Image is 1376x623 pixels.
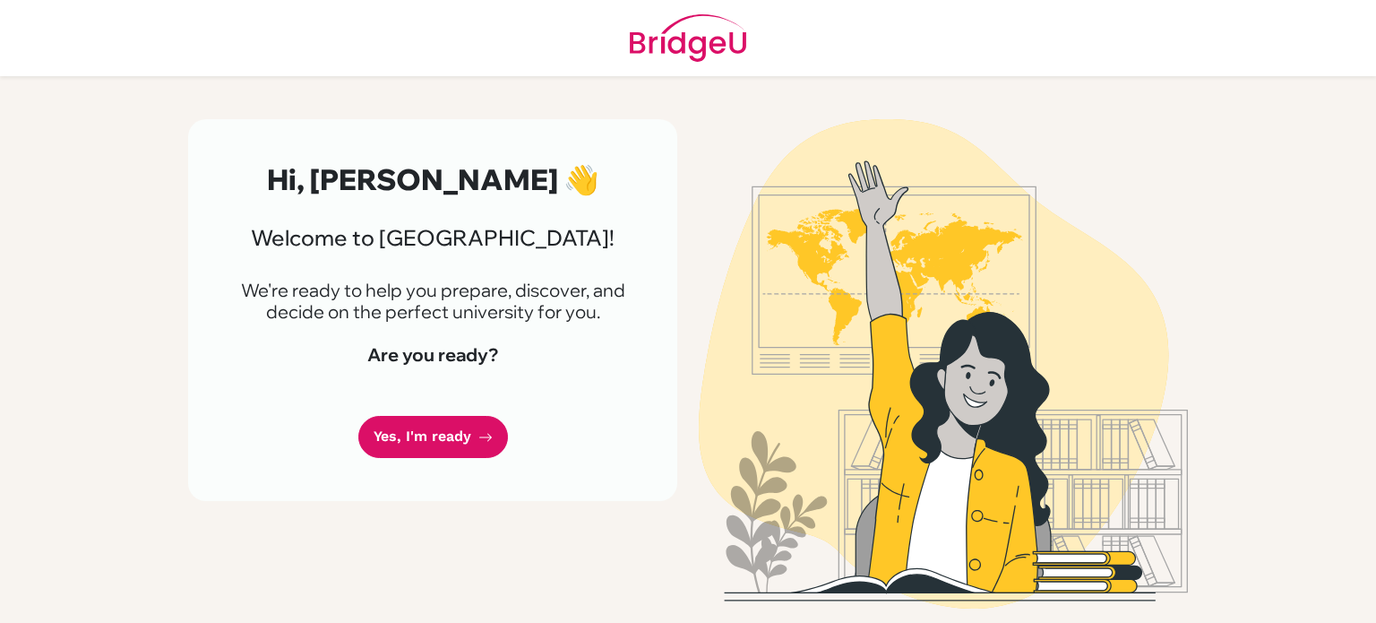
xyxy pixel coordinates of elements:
a: Yes, I'm ready [358,416,508,458]
h3: Welcome to [GEOGRAPHIC_DATA]! [231,225,634,251]
h4: Are you ready? [231,344,634,366]
h2: Hi, [PERSON_NAME] 👋 [231,162,634,196]
p: We're ready to help you prepare, discover, and decide on the perfect university for you. [231,280,634,323]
